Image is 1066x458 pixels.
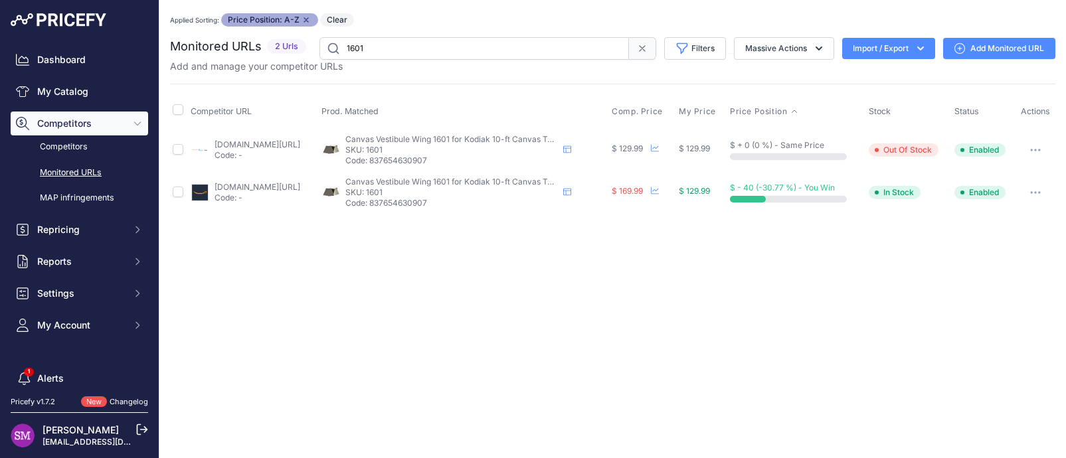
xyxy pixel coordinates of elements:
[11,112,148,135] button: Competitors
[170,16,219,24] small: Applied Sorting:
[215,182,300,192] a: [DOMAIN_NAME][URL]
[11,135,148,159] a: Competitors
[11,161,148,185] a: Monitored URLs
[170,60,343,73] p: Add and manage your competitor URLs
[43,424,119,435] a: [PERSON_NAME]
[11,396,55,408] div: Pricefy v1.7.2
[345,134,691,144] span: Canvas Vestibule Wing 1601 for Kodiak 10-ft Canvas Tents - Canvas (natural beige) - 10 Feet
[954,143,1006,157] span: Enabled
[321,106,379,116] span: Prod. Matched
[11,281,148,305] button: Settings
[679,106,716,117] span: My Price
[37,287,124,300] span: Settings
[37,319,124,332] span: My Account
[319,37,629,60] input: Search
[267,39,306,54] span: 2 Urls
[37,255,124,268] span: Reports
[730,140,824,150] span: $ + 0 (0 %) - Same Price
[11,80,148,104] a: My Catalog
[110,397,148,406] a: Changelog
[11,13,106,27] img: Pricefy Logo
[37,117,124,130] span: Competitors
[345,198,558,208] p: Code: 837654630907
[954,106,979,116] span: Status
[11,313,148,337] button: My Account
[215,150,300,161] p: Code: -
[869,143,938,157] span: Out Of Stock
[170,37,262,56] h2: Monitored URLs
[679,143,710,153] span: $ 129.99
[320,13,354,27] button: Clear
[345,155,558,166] p: Code: 837654630907
[842,38,935,59] button: Import / Export
[869,106,891,116] span: Stock
[11,48,148,441] nav: Sidebar
[730,183,835,192] span: $ - 40 (-30.77 %) - You Win
[11,250,148,273] button: Reports
[869,186,921,199] span: In Stock
[730,106,798,117] button: Price Position
[943,38,1055,59] a: Add Monitored URL
[1021,106,1050,116] span: Actions
[345,177,691,187] span: Canvas Vestibule Wing 1601 for Kodiak 10-ft Canvas Tents - Canvas (natural beige) - 10 Feet
[81,396,107,408] span: New
[612,186,643,196] span: $ 169.99
[221,13,318,27] span: Price Position: A-Z
[345,145,558,155] p: SKU: 1601
[11,48,148,72] a: Dashboard
[37,223,124,236] span: Repricing
[11,218,148,242] button: Repricing
[954,186,1006,199] span: Enabled
[734,37,834,60] button: Massive Actions
[191,106,252,116] span: Competitor URL
[11,366,148,390] a: Alerts
[664,37,726,60] button: Filters
[215,192,300,203] p: Code: -
[612,106,663,117] span: Comp. Price
[215,139,300,149] a: [DOMAIN_NAME][URL]
[730,106,787,117] span: Price Position
[679,186,710,196] span: $ 129.99
[612,143,643,153] span: $ 129.99
[679,106,719,117] button: My Price
[345,187,558,198] p: SKU: 1601
[612,106,666,117] button: Comp. Price
[11,187,148,210] a: MAP infringements
[43,437,181,447] a: [EMAIL_ADDRESS][DOMAIN_NAME]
